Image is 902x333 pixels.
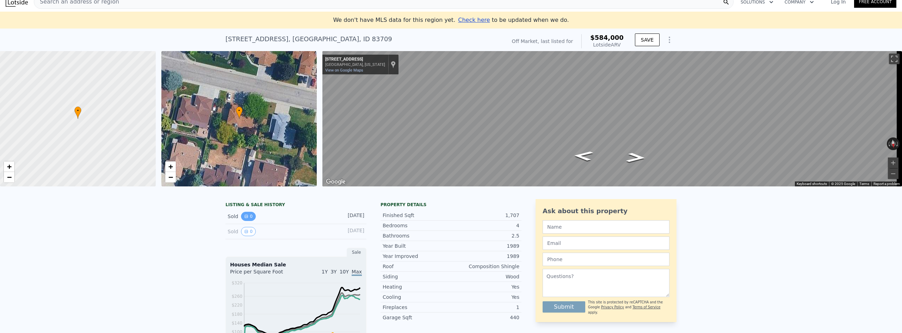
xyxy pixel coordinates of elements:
[458,16,569,24] div: to be updated when we do.
[236,107,243,114] span: •
[451,242,519,249] div: 1989
[241,212,256,221] button: View historical data
[352,269,362,276] span: Max
[601,305,624,309] a: Privacy Policy
[231,303,242,308] tspan: $220
[333,227,364,236] div: [DATE]
[458,17,490,23] span: Check here
[451,263,519,270] div: Composition Shingle
[888,168,898,179] button: Zoom out
[887,137,891,150] button: Rotate counterclockwise
[340,269,349,275] span: 10Y
[74,107,81,114] span: •
[324,177,347,186] img: Google
[236,106,243,119] div: •
[831,182,855,186] span: © 2025 Google
[451,222,519,229] div: 4
[165,161,176,172] a: Zoom in
[383,253,451,260] div: Year Improved
[383,212,451,219] div: Finished Sqft
[618,150,654,165] path: Go West, W Highmont Dr
[451,273,519,280] div: Wood
[330,269,336,275] span: 3Y
[888,158,898,168] button: Zoom in
[333,16,569,24] div: We don't have MLS data for this region yet.
[322,51,902,186] div: Map
[381,202,521,208] div: Property details
[324,177,347,186] a: Open this area in Google Maps (opens a new window)
[74,106,81,119] div: •
[165,172,176,183] a: Zoom out
[383,232,451,239] div: Bathrooms
[231,294,242,299] tspan: $260
[451,283,519,290] div: Yes
[451,212,519,219] div: 1,707
[451,253,519,260] div: 1989
[873,182,900,186] a: Report a problem
[543,253,669,266] input: Phone
[230,268,296,279] div: Price per Square Foot
[451,294,519,301] div: Yes
[231,321,242,326] tspan: $140
[325,68,363,73] a: View on Google Maps
[890,137,896,150] button: Reset the view
[168,162,173,171] span: +
[231,312,242,317] tspan: $180
[451,314,519,321] div: 440
[512,38,573,45] div: Off Market, last listed for
[383,242,451,249] div: Year Built
[241,227,256,236] button: View historical data
[383,273,451,280] div: Siding
[4,172,14,183] a: Zoom out
[230,261,362,268] div: Houses Median Sale
[391,61,396,68] a: Show location on map
[383,283,451,290] div: Heating
[325,62,385,67] div: [GEOGRAPHIC_DATA], [US_STATE]
[543,236,669,250] input: Email
[451,304,519,311] div: 1
[322,269,328,275] span: 1Y
[347,248,366,257] div: Sale
[7,173,12,181] span: −
[231,280,242,285] tspan: $320
[543,301,585,313] button: Submit
[7,162,12,171] span: +
[896,137,900,150] button: Rotate clockwise
[451,232,519,239] div: 2.5
[383,304,451,311] div: Fireplaces
[588,300,669,315] div: This site is protected by reCAPTCHA and the Google and apply.
[228,212,290,221] div: Sold
[383,263,451,270] div: Roof
[797,181,827,186] button: Keyboard shortcuts
[889,54,900,64] button: Toggle fullscreen view
[859,182,869,186] a: Terms (opens in new tab)
[322,51,902,186] div: Street View
[325,57,385,62] div: [STREET_ADDRESS]
[168,173,173,181] span: −
[632,305,660,309] a: Terms of Service
[590,34,624,41] span: $584,000
[543,206,669,216] div: Ask about this property
[635,33,660,46] button: SAVE
[543,220,669,234] input: Name
[228,227,290,236] div: Sold
[225,34,392,44] div: [STREET_ADDRESS] , [GEOGRAPHIC_DATA] , ID 83709
[383,314,451,321] div: Garage Sqft
[383,294,451,301] div: Cooling
[662,33,676,47] button: Show Options
[566,149,601,163] path: Go East, W Highmont Dr
[225,202,366,209] div: LISTING & SALE HISTORY
[383,222,451,229] div: Bedrooms
[333,212,364,221] div: [DATE]
[590,41,624,48] div: Lotside ARV
[4,161,14,172] a: Zoom in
